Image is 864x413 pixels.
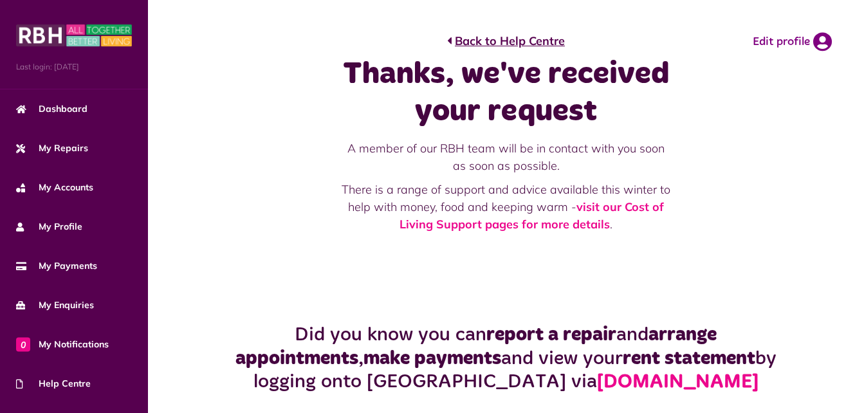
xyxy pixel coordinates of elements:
[16,181,93,194] span: My Accounts
[363,349,501,368] strong: make payments
[16,61,132,73] span: Last login: [DATE]
[16,142,88,155] span: My Repairs
[16,259,97,273] span: My Payments
[16,338,109,351] span: My Notifications
[16,102,87,116] span: Dashboard
[340,140,672,174] p: A member of our RBH team will be in contact with you soon as soon as possible.
[16,298,94,312] span: My Enquiries
[340,181,672,233] p: There is a range of support and advice available this winter to help with money, food and keeping...
[597,372,758,392] a: [DOMAIN_NAME]
[16,377,91,390] span: Help Centre
[16,220,82,234] span: My Profile
[486,325,616,344] strong: report a repair
[753,32,832,51] a: Edit profile
[623,349,755,368] strong: rent statement
[16,23,132,48] img: MyRBH
[447,32,565,50] a: Back to Help Centre
[16,337,30,351] span: 0
[227,323,785,394] h2: Did you know you can and , and view your by logging onto [GEOGRAPHIC_DATA] via
[340,56,672,130] h1: Thanks, we've received your request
